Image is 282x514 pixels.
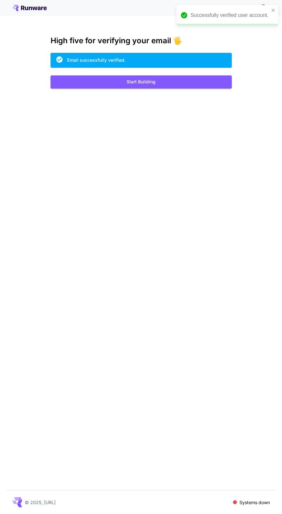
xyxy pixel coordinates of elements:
[271,8,276,13] button: close
[257,1,270,14] button: In order to qualify for free credit, you need to sign up with a business email address and click ...
[239,499,270,506] p: Systems down
[51,36,232,45] h3: High five for verifying your email 🖐️
[51,75,232,88] button: Start Building
[67,57,126,63] div: Email successfully verified.
[190,11,269,19] div: Successfully verified user account.
[25,499,56,506] p: © 2025, [URL]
